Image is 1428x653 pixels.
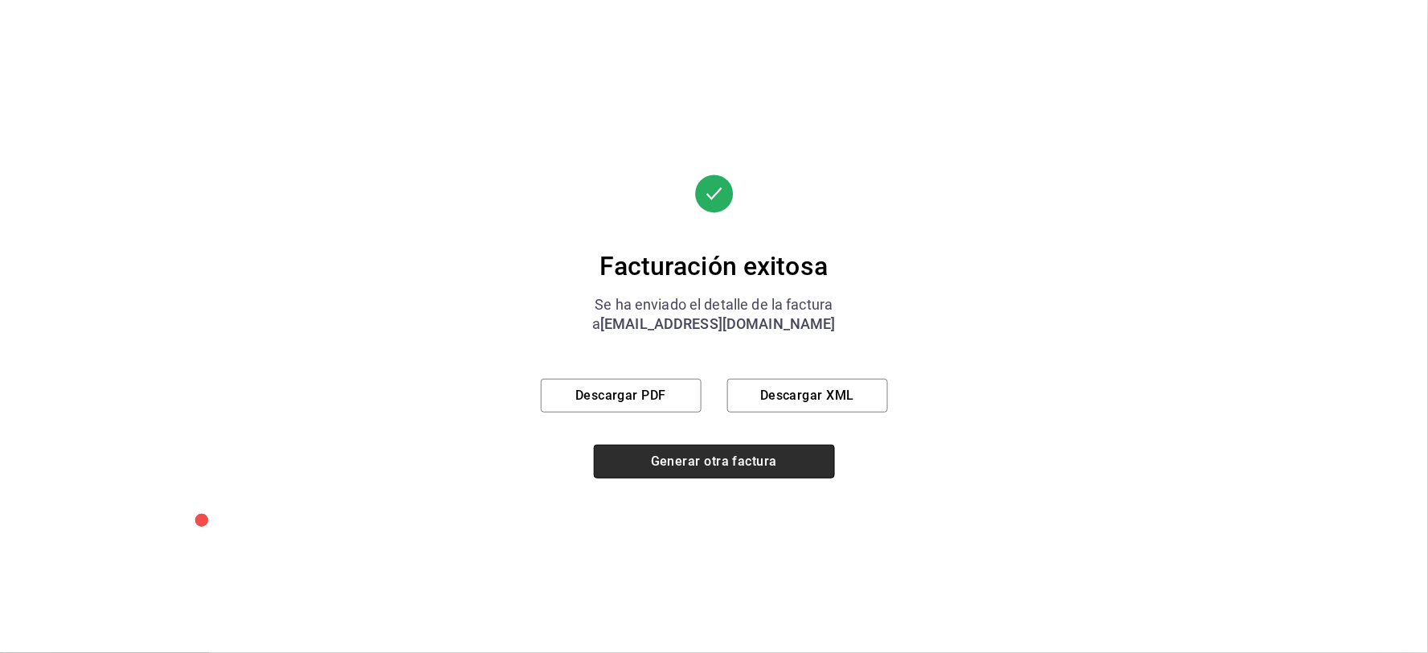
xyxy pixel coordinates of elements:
[541,250,888,282] div: Facturación exitosa
[600,315,836,332] span: [EMAIL_ADDRESS][DOMAIN_NAME]
[594,445,835,478] button: Generar otra factura
[541,295,888,314] div: Se ha enviado el detalle de la factura
[541,379,702,413] button: Descargar PDF
[727,379,888,413] button: Descargar XML
[541,314,888,334] div: a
